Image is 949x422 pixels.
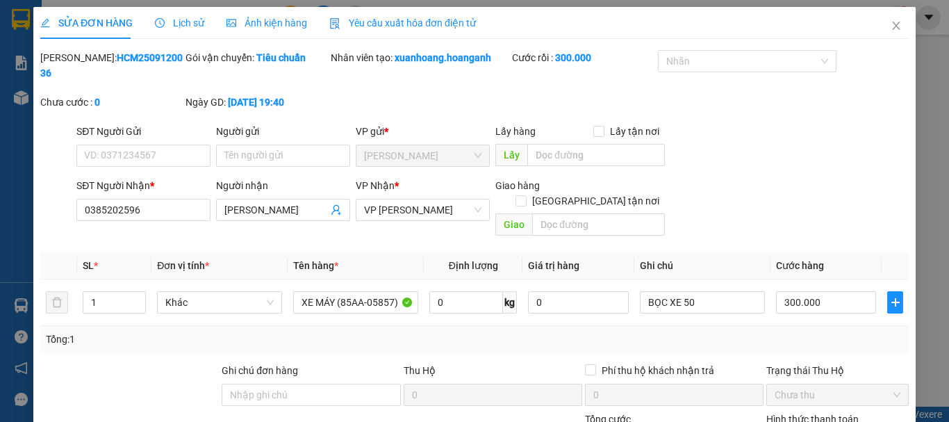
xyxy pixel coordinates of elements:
[766,363,909,378] div: Trạng thái Thu Hộ
[527,144,664,166] input: Dọc đường
[46,332,368,347] div: Tổng: 1
[331,50,509,65] div: Nhân viên tạo:
[331,204,342,216] span: user-add
[76,178,211,193] div: SĐT Người Nhận
[12,43,123,60] div: QUANG
[555,52,591,63] b: 300.000
[395,52,491,63] b: xuanhoang.hoanganh
[12,60,123,79] div: 0908607389
[891,20,902,31] span: close
[133,45,245,62] div: VƯƠNG
[155,17,204,29] span: Lịch sử
[133,13,166,28] span: Nhận:
[185,95,328,110] div: Ngày GD:
[76,124,211,139] div: SĐT Người Gửi
[226,18,236,28] span: picture
[94,97,100,108] b: 0
[877,7,916,46] button: Close
[40,18,50,28] span: edit
[495,144,527,166] span: Lấy
[40,95,183,110] div: Chưa cước :
[495,213,532,236] span: Giao
[228,97,284,108] b: [DATE] 19:40
[256,52,306,63] b: Tiêu chuẩn
[46,291,68,314] button: delete
[157,260,209,271] span: Đơn vị tính
[222,365,298,376] label: Ghi chú đơn hàng
[640,291,765,314] input: Ghi Chú
[356,124,490,139] div: VP gửi
[512,50,654,65] div: Cước rồi :
[293,260,338,271] span: Tên hàng
[293,291,418,314] input: VD: Bàn, Ghế
[222,384,400,406] input: Ghi chú đơn hàng
[155,18,165,28] span: clock-circle
[12,12,123,43] div: [PERSON_NAME]
[888,297,902,308] span: plus
[604,124,664,139] span: Lấy tận nơi
[133,62,245,81] div: 0846167191
[634,252,770,279] th: Ghi chú
[596,363,720,378] span: Phí thu hộ khách nhận trả
[364,145,481,166] span: Hồ Chí Minh
[364,200,481,220] span: VP Phan Rang
[526,193,664,209] span: [GEOGRAPHIC_DATA] tận nơi
[775,384,900,405] span: Chưa thu
[528,260,579,271] span: Giá trị hàng
[185,50,328,65] div: Gói vận chuyển:
[226,17,307,29] span: Ảnh kiện hàng
[495,126,536,137] span: Lấy hàng
[356,180,395,191] span: VP Nhận
[216,178,350,193] div: Người nhận
[216,124,350,139] div: Người gửi
[12,12,33,26] span: Gửi:
[40,50,183,81] div: [PERSON_NAME]:
[776,260,824,271] span: Cước hàng
[403,365,435,376] span: Thu Hộ
[448,260,497,271] span: Định lượng
[495,180,540,191] span: Giao hàng
[83,260,94,271] span: SL
[40,17,133,29] span: SỬA ĐƠN HÀNG
[887,291,903,314] button: plus
[329,18,340,29] img: icon
[133,12,245,45] div: VP [PERSON_NAME]
[165,292,274,313] span: Khác
[503,291,517,314] span: kg
[131,90,147,104] span: CC
[329,17,476,29] span: Yêu cầu xuất hóa đơn điện tử
[532,213,664,236] input: Dọc đường
[40,52,183,79] b: HCM2509120036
